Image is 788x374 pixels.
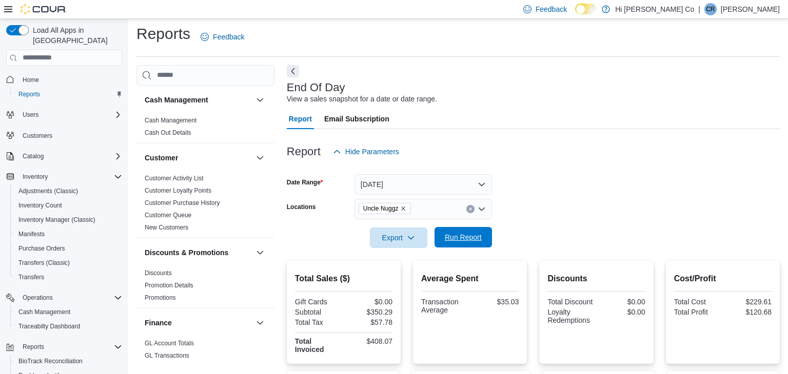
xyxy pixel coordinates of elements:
button: Catalog [2,149,126,163]
a: Customer Purchase History [145,199,220,206]
span: Discounts [145,269,172,277]
h3: Cash Management [145,95,208,105]
div: Finance [136,337,274,366]
button: Customer [145,153,252,163]
span: Reports [18,341,122,353]
label: Date Range [287,178,323,186]
span: Customer Queue [145,211,191,219]
a: Inventory Manager (Classic) [14,214,100,226]
strong: Total Invoiced [295,337,324,354]
button: Reports [18,341,48,353]
div: Discounts & Promotions [136,267,274,308]
span: GL Account Totals [145,339,194,347]
a: GL Account Totals [145,340,194,347]
span: CR [706,3,715,15]
span: BioTrack Reconciliation [18,357,83,365]
span: Cash Management [18,308,70,316]
a: Feedback [196,27,248,47]
span: Uncle Nuggz [363,203,399,214]
button: Customers [2,128,126,143]
p: Hi [PERSON_NAME] Co [615,3,694,15]
div: Total Tax [295,318,342,326]
span: Email Subscription [324,109,389,129]
span: Reports [23,343,44,351]
span: Home [23,76,39,84]
button: Clear input [466,205,475,213]
span: Users [18,109,122,121]
button: Export [370,227,427,248]
h2: Total Sales ($) [295,273,392,285]
div: View a sales snapshot for a date or date range. [287,94,437,105]
a: Customer Loyalty Points [145,187,211,194]
label: Locations [287,203,316,211]
a: GL Transactions [145,352,189,359]
span: Inventory Manager (Classic) [14,214,122,226]
button: [DATE] [354,174,492,195]
button: Transfers [10,270,126,284]
div: Cash Management [136,114,274,143]
a: Traceabilty Dashboard [14,320,84,333]
div: Transaction Average [421,298,468,314]
h1: Reports [136,24,190,44]
h3: Customer [145,153,178,163]
h2: Average Spent [421,273,519,285]
span: Inventory [18,171,122,183]
div: $120.68 [725,308,772,316]
span: Export [376,227,421,248]
button: Discounts & Promotions [254,246,266,259]
span: Purchase Orders [14,242,122,255]
a: Inventory Count [14,199,66,212]
h3: Discounts & Promotions [145,247,228,258]
span: Customer Purchase History [145,199,220,207]
span: Promotions [145,294,176,302]
button: Remove Uncle Nuggz from selection in this group [400,205,406,212]
button: Purchase Orders [10,241,126,256]
div: $57.78 [346,318,392,326]
button: Customer [254,152,266,164]
button: Cash Management [145,95,252,105]
span: Manifests [18,230,45,238]
button: Users [18,109,43,121]
button: Next [287,65,299,77]
a: Cash Out Details [145,129,191,136]
span: Customer Activity List [145,174,204,182]
a: Adjustments (Classic) [14,185,82,197]
span: Home [18,73,122,86]
span: Feedback [536,4,567,14]
button: Cash Management [10,305,126,319]
h3: Finance [145,318,172,328]
div: Gift Cards [295,298,342,306]
span: Customers [23,132,52,140]
div: Total Profit [674,308,721,316]
button: Home [2,72,126,87]
button: Run Report [435,227,492,247]
button: Finance [254,317,266,329]
span: Inventory Manager (Classic) [18,216,95,224]
a: Cash Management [145,117,196,124]
a: Manifests [14,228,49,240]
span: Operations [18,292,122,304]
span: Hide Parameters [345,147,399,157]
span: BioTrack Reconciliation [14,355,122,367]
a: Cash Management [14,306,74,318]
button: Open list of options [478,205,486,213]
button: Reports [2,340,126,354]
span: Report [289,109,312,129]
button: Inventory Manager (Classic) [10,213,126,227]
span: Transfers [14,271,122,283]
h3: Report [287,146,321,158]
span: Transfers [18,273,44,281]
img: Cova [21,4,67,14]
span: Promotion Details [145,281,193,289]
span: Inventory Count [18,201,62,210]
div: $350.29 [346,308,392,316]
span: New Customers [145,223,188,232]
input: Dark Mode [575,4,597,14]
div: $0.00 [599,298,645,306]
a: Home [18,74,43,86]
a: Transfers (Classic) [14,257,74,269]
span: Cash Management [14,306,122,318]
a: Customer Activity List [145,175,204,182]
a: BioTrack Reconciliation [14,355,87,367]
div: Customer [136,172,274,238]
